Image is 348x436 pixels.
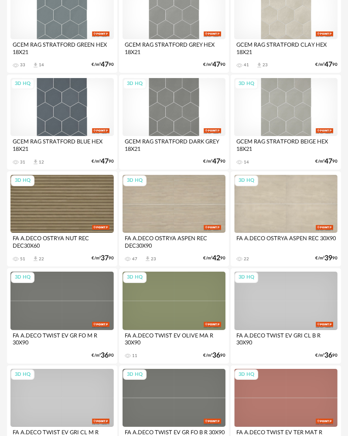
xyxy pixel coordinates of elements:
a: 3D HQ GCEM RAG STRATFORD DARK GREY 18X21 €/m²4790 [119,75,229,170]
span: 47 [324,62,332,68]
div: 31 [20,160,25,165]
div: 3D HQ [11,175,34,186]
div: 3D HQ [11,78,34,89]
span: 39 [324,255,332,261]
span: 47 [324,159,332,164]
div: 3D HQ [235,78,258,89]
div: 14 [39,62,44,68]
a: 3D HQ FA A.DECO OSTRYA NUT REC DEC30X60 51 Download icon 22 €/m²3790 [7,171,117,266]
div: 23 [151,256,156,262]
div: FA A.DECO TWIST EV GRI CL B R 30X90 [234,330,338,347]
div: FA A.DECO OSTRYA ASPEN REC DEC30X90 [123,233,226,250]
div: 3D HQ [235,272,258,283]
span: 47 [101,62,109,68]
div: €/m² 90 [92,255,114,261]
div: GCEM RAG STRATFORD GREEN HEX 18X21 [10,39,114,57]
div: GCEM RAG STRATFORD BLUE HEX 18X21 [10,136,114,153]
div: €/m² 90 [315,159,338,164]
div: €/m² 90 [92,62,114,68]
div: 3D HQ [123,369,147,380]
div: 22 [244,256,249,262]
div: 47 [132,256,137,262]
span: 36 [212,353,220,358]
a: 3D HQ GCEM RAG STRATFORD BEIGE HEX 18X21 14 €/m²4790 [231,75,341,170]
div: 11 [132,353,137,358]
div: €/m² 90 [203,255,225,261]
div: FA A.DECO TWIST EV GR FO M R 30X90 [10,330,114,347]
div: 3D HQ [123,175,147,186]
div: GCEM RAG STRATFORD DARK GREY 18X21 [123,136,226,153]
span: Download icon [256,62,263,68]
span: 47 [212,62,220,68]
div: GCEM RAG STRATFORD CLAY HEX 18X21 [234,39,338,57]
div: 3D HQ [123,272,147,283]
span: 47 [212,159,220,164]
div: €/m² 90 [203,159,225,164]
div: €/m² 90 [203,353,225,358]
div: 3D HQ [11,272,34,283]
div: 14 [244,160,249,165]
div: 22 [39,256,44,262]
div: €/m² 90 [92,353,114,358]
div: FA A.DECO OSTRYA ASPEN REC 30X90 [234,233,338,250]
a: 3D HQ FA A.DECO TWIST EV GRI CL B R 30X90 €/m²3690 [231,268,341,363]
span: 36 [324,353,332,358]
div: 51 [20,256,25,262]
div: 33 [20,62,25,68]
div: €/m² 90 [315,353,338,358]
div: 3D HQ [235,175,258,186]
div: GCEM RAG STRATFORD GREY HEX 18X21 [123,39,226,57]
div: 41 [244,62,249,68]
div: 12 [39,160,44,165]
span: Download icon [32,159,39,165]
span: Download icon [32,62,39,68]
a: 3D HQ FA A.DECO TWIST EV OLIVE MA R 30X90 11 €/m²3690 [119,268,229,363]
div: 3D HQ [11,369,34,380]
a: 3D HQ FA A.DECO OSTRYA ASPEN REC 30X90 22 €/m²3990 [231,171,341,266]
div: 3D HQ [123,78,147,89]
a: 3D HQ FA A.DECO OSTRYA ASPEN REC DEC30X90 47 Download icon 23 €/m²4290 [119,171,229,266]
div: FA A.DECO TWIST EV OLIVE MA R 30X90 [123,330,226,347]
span: Download icon [144,255,151,262]
span: 37 [101,255,109,261]
div: €/m² 90 [315,255,338,261]
div: €/m² 90 [203,62,225,68]
span: 36 [101,353,109,358]
span: 47 [101,159,109,164]
a: 3D HQ FA A.DECO TWIST EV GR FO M R 30X90 €/m²3690 [7,268,117,363]
div: €/m² 90 [92,159,114,164]
a: 3D HQ GCEM RAG STRATFORD BLUE HEX 18X21 31 Download icon 12 €/m²4790 [7,75,117,170]
div: FA A.DECO OSTRYA NUT REC DEC30X60 [10,233,114,250]
div: GCEM RAG STRATFORD BEIGE HEX 18X21 [234,136,338,153]
div: 23 [263,62,268,68]
span: 42 [212,255,220,261]
span: Download icon [32,255,39,262]
div: 3D HQ [235,369,258,380]
div: €/m² 90 [315,62,338,68]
